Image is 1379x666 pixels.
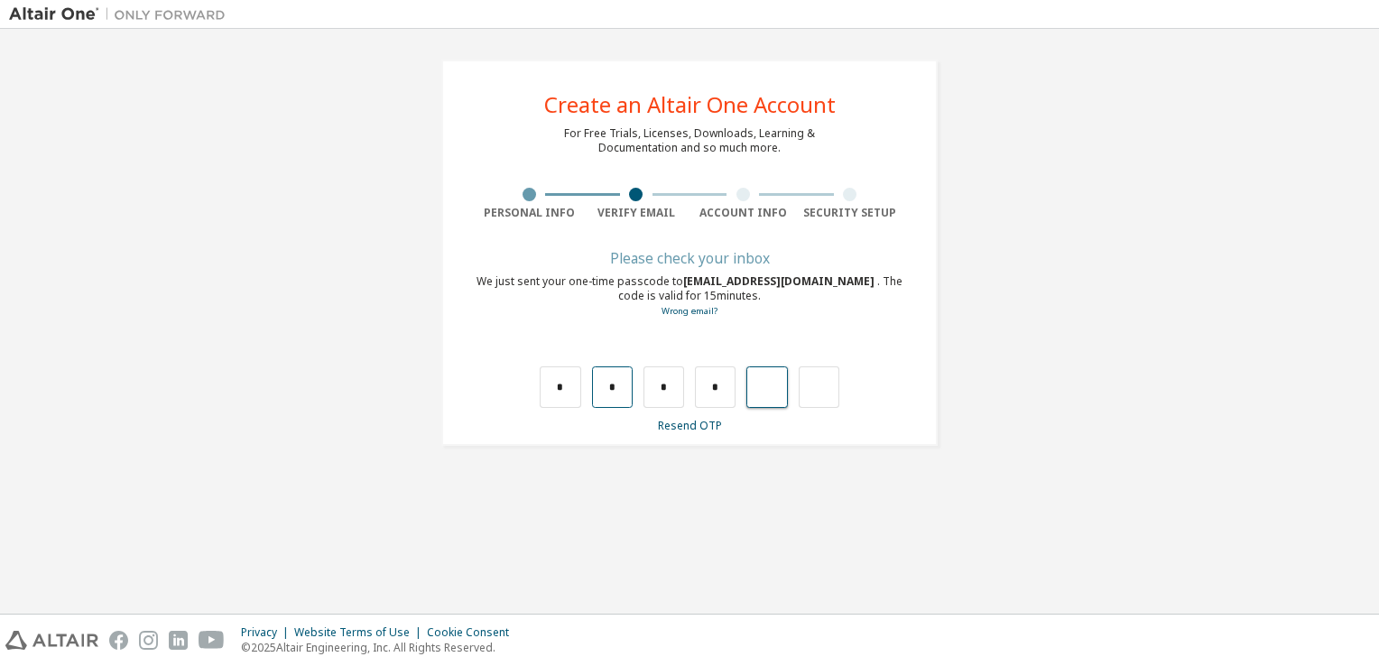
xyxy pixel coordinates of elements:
[683,273,877,289] span: [EMAIL_ADDRESS][DOMAIN_NAME]
[427,625,520,640] div: Cookie Consent
[109,631,128,650] img: facebook.svg
[294,625,427,640] div: Website Terms of Use
[662,305,717,317] a: Go back to the registration form
[199,631,225,650] img: youtube.svg
[689,206,797,220] div: Account Info
[241,625,294,640] div: Privacy
[564,126,815,155] div: For Free Trials, Licenses, Downloads, Learning & Documentation and so much more.
[583,206,690,220] div: Verify Email
[139,631,158,650] img: instagram.svg
[797,206,904,220] div: Security Setup
[169,631,188,650] img: linkedin.svg
[9,5,235,23] img: Altair One
[544,94,836,116] div: Create an Altair One Account
[5,631,98,650] img: altair_logo.svg
[476,253,903,264] div: Please check your inbox
[476,206,583,220] div: Personal Info
[476,274,903,319] div: We just sent your one-time passcode to . The code is valid for 15 minutes.
[241,640,520,655] p: © 2025 Altair Engineering, Inc. All Rights Reserved.
[658,418,722,433] a: Resend OTP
